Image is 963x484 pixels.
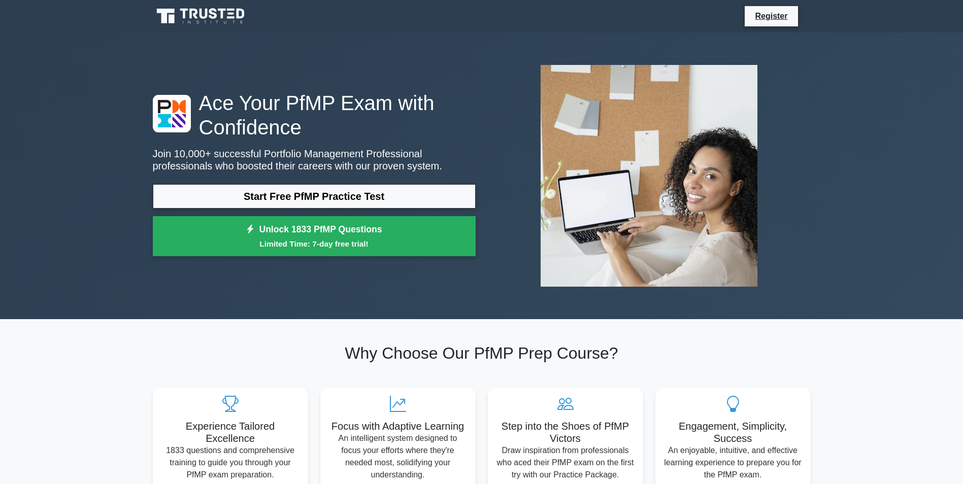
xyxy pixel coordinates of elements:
[153,343,811,363] h2: Why Choose Our PfMP Prep Course?
[328,432,468,481] p: An intelligent system designed to focus your efforts where they're needed most, solidifying your ...
[496,420,635,444] h5: Step into the Shoes of PfMP Victors
[153,184,476,209] a: Start Free PfMP Practice Test
[328,420,468,432] h5: Focus with Adaptive Learning
[153,216,476,257] a: Unlock 1833 PfMP QuestionsLimited Time: 7-day free trial!
[749,10,793,22] a: Register
[161,420,300,444] h5: Experience Tailored Excellence
[663,420,803,444] h5: Engagement, Simplicity, Success
[153,148,476,172] p: Join 10,000+ successful Portfolio Management Professional professionals who boosted their careers...
[663,444,803,481] p: An enjoyable, intuitive, and effective learning experience to prepare you for the PfMP exam.
[496,444,635,481] p: Draw inspiration from professionals who aced their PfMP exam on the first try with our Practice P...
[161,444,300,481] p: 1833 questions and comprehensive training to guide you through your PfMP exam preparation.
[165,238,463,250] small: Limited Time: 7-day free trial!
[153,91,476,140] h1: Ace Your PfMP Exam with Confidence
